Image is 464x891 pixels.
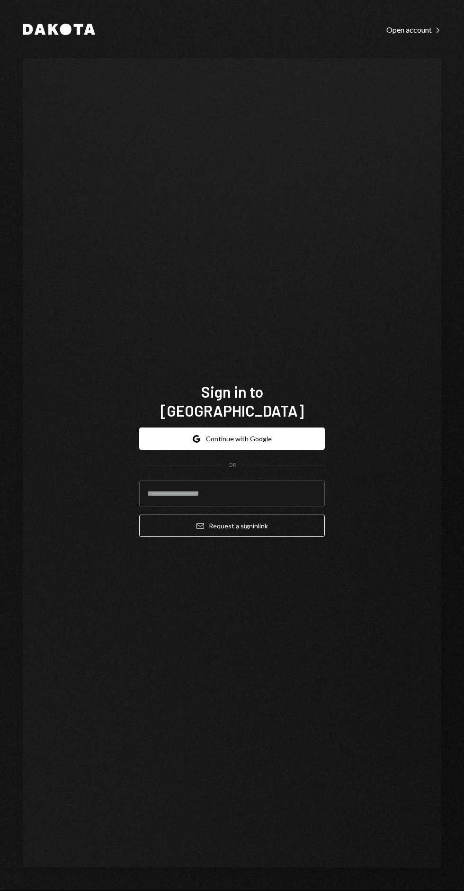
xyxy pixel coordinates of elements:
[139,382,325,420] h1: Sign in to [GEOGRAPHIC_DATA]
[139,515,325,537] button: Request a signinlink
[139,428,325,450] button: Continue with Google
[386,25,441,35] div: Open account
[228,461,236,469] div: OR
[386,24,441,35] a: Open account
